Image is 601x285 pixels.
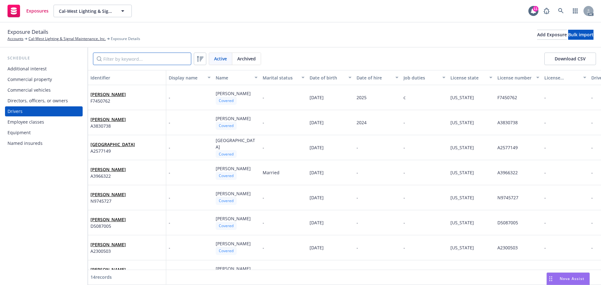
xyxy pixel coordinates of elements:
a: [PERSON_NAME] [90,91,126,97]
span: - [357,245,358,251]
a: Directors, officers, or owners [5,96,83,106]
div: Marital status [263,74,298,81]
span: - [169,144,170,151]
div: Named insureds [8,138,43,148]
span: - [403,245,405,251]
div: Additional interest [8,64,47,74]
span: - [169,219,170,226]
span: A2577149 [90,148,135,154]
span: - [263,94,264,100]
span: - [591,245,593,251]
span: - [357,220,358,226]
a: Additional interest [5,64,83,74]
a: Employee classes [5,117,83,127]
span: - [403,195,405,201]
button: Job duties [401,70,448,85]
span: - [544,195,546,201]
span: [GEOGRAPHIC_DATA] [216,137,255,150]
span: [US_STATE] [450,245,474,251]
div: Commercial vehicles [8,85,51,95]
a: [PERSON_NAME] [90,267,126,272]
span: - [169,269,170,276]
span: [US_STATE] [450,195,474,201]
a: Commercial vehicles [5,85,83,95]
span: A3830738 [90,123,126,129]
span: Married [263,170,280,176]
span: [DATE] [310,94,324,100]
button: Date of hire [354,70,401,85]
span: 2025 [357,94,367,100]
a: Drivers [5,106,83,116]
span: [DATE] [310,195,324,201]
a: Cal-West Lighting & Signal Maintenance, Inc. [28,36,106,42]
button: Name [213,70,260,85]
button: Nova Assist [547,272,590,285]
span: - [591,94,593,100]
span: c [403,94,406,100]
a: [PERSON_NAME] [90,216,126,222]
span: - [403,120,405,125]
span: [DATE] [310,120,324,125]
a: Equipment [5,128,83,138]
span: - [544,145,546,150]
span: [US_STATE] [450,170,474,176]
span: - [169,244,170,251]
span: N9745727 [90,198,126,204]
div: Covered [216,97,237,104]
span: 2024 [357,120,367,125]
span: - [357,195,358,201]
div: 11 [533,6,538,12]
span: [DATE] [310,220,324,226]
span: D5087005 [90,223,126,229]
button: Marital status [260,70,307,85]
span: Exposure Details [8,28,48,36]
span: - [263,195,264,201]
span: [PERSON_NAME] [90,91,126,98]
input: Filter by keyword... [93,53,191,65]
span: A3830738 [497,120,518,125]
span: - [591,220,593,226]
span: Archived [237,55,256,62]
span: - [403,145,405,150]
div: Add Exposure [537,30,567,39]
div: Name [216,74,251,81]
div: Date of birth [310,74,345,81]
span: - [591,145,593,150]
span: [GEOGRAPHIC_DATA] [90,141,135,148]
button: Identifier [88,70,166,85]
div: Date of hire [357,74,392,81]
a: Search [555,5,567,17]
button: Date of birth [307,70,354,85]
span: - [263,220,264,226]
span: [DATE] [310,145,324,150]
span: - [357,170,358,176]
button: Cal-West Lighting & Signal Maintenance, Inc. [54,5,132,17]
button: Display name [166,70,213,85]
span: Exposure Details [111,36,140,42]
a: Accounts [8,36,23,42]
span: D5087005 [497,220,518,226]
button: Add Exposure [537,30,567,40]
a: Switch app [569,5,582,17]
span: - [169,169,170,176]
button: License expiration date [542,70,589,85]
span: - [263,245,264,251]
div: License state [450,74,485,81]
div: Covered [216,150,237,158]
a: Exposures [5,2,51,20]
span: N9745727 [497,195,518,201]
span: 14 records [90,274,112,280]
span: A2300503 [497,245,518,251]
span: A2300503 [90,248,126,254]
span: [DATE] [310,245,324,251]
span: - [544,120,546,125]
span: [US_STATE] [450,120,474,125]
div: Covered [216,172,237,180]
span: Exposures [26,8,49,13]
span: - [357,145,358,150]
a: [PERSON_NAME] [90,242,126,247]
a: [PERSON_NAME] [90,116,126,122]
